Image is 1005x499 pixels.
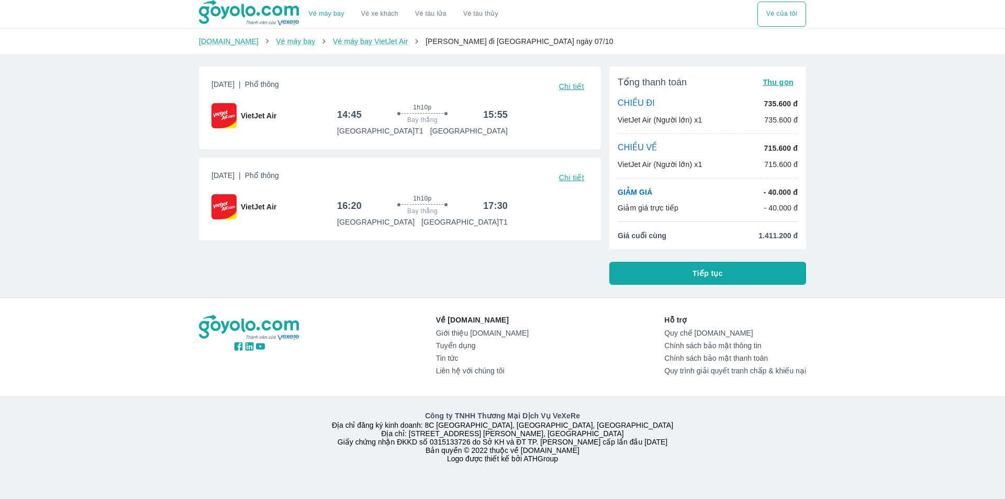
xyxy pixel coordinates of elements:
span: [PERSON_NAME] đi [GEOGRAPHIC_DATA] ngày 07/10 [426,37,613,46]
p: CHIỀU VỀ [618,142,657,154]
p: - 40.000 đ [764,203,798,213]
button: Chi tiết [555,79,588,94]
span: VietJet Air [241,110,276,121]
nav: breadcrumb [199,36,806,47]
img: logo [199,315,300,341]
button: Chi tiết [555,170,588,185]
p: Về [DOMAIN_NAME] [436,315,529,325]
button: Vé tàu thủy [455,2,507,27]
span: 1h10p [413,103,431,112]
h6: 16:20 [337,199,362,212]
a: Vé tàu lửa [407,2,455,27]
span: Chi tiết [559,173,584,182]
a: Tuyển dụng [436,341,529,350]
p: [GEOGRAPHIC_DATA] [337,217,415,227]
button: Tiếp tục [609,262,806,285]
p: 735.600 đ [764,98,798,109]
span: | [239,80,241,88]
p: VietJet Air (Người lớn) x1 [618,159,702,170]
a: Vé máy bay [309,10,344,18]
p: Hỗ trợ [664,315,806,325]
span: 1.411.200 đ [758,230,798,241]
a: Giới thiệu [DOMAIN_NAME] [436,329,529,337]
p: VietJet Air (Người lớn) x1 [618,115,702,125]
span: Bay thẳng [407,207,438,215]
span: VietJet Air [241,202,276,212]
span: [DATE] [211,79,279,94]
p: - 40.000 đ [764,187,798,197]
div: Địa chỉ đăng ký kinh doanh: 8C [GEOGRAPHIC_DATA], [GEOGRAPHIC_DATA], [GEOGRAPHIC_DATA] Địa chỉ: [... [193,411,812,463]
span: Phổ thông [245,171,279,180]
p: Giảm giá trực tiếp [618,203,678,213]
p: [GEOGRAPHIC_DATA] T1 [337,126,423,136]
span: [DATE] [211,170,279,185]
span: 1h10p [413,194,431,203]
p: 715.600 đ [764,159,798,170]
a: Chính sách bảo mật thanh toán [664,354,806,362]
button: Vé của tôi [757,2,806,27]
span: Thu gọn [763,78,794,86]
h6: 17:30 [483,199,508,212]
div: choose transportation mode [300,2,507,27]
a: Tin tức [436,354,529,362]
a: Quy chế [DOMAIN_NAME] [664,329,806,337]
p: [GEOGRAPHIC_DATA] T1 [421,217,508,227]
div: choose transportation mode [757,2,806,27]
a: Chính sách bảo mật thông tin [664,341,806,350]
h6: 15:55 [483,108,508,121]
a: Vé máy bay [276,37,315,46]
p: CHIỀU ĐI [618,98,655,109]
p: Công ty TNHH Thương Mại Dịch Vụ VeXeRe [201,411,804,421]
p: 735.600 đ [764,115,798,125]
a: Vé xe khách [361,10,398,18]
a: [DOMAIN_NAME] [199,37,259,46]
span: Chi tiết [559,82,584,91]
span: Phổ thông [245,80,279,88]
a: Liên hệ với chúng tôi [436,367,529,375]
span: Tiếp tục [693,268,723,279]
span: Bay thẳng [407,116,438,124]
a: Vé máy bay VietJet Air [333,37,408,46]
span: Giá cuối cùng [618,230,666,241]
span: | [239,171,241,180]
a: Quy trình giải quyết tranh chấp & khiếu nại [664,367,806,375]
h6: 14:45 [337,108,362,121]
button: Thu gọn [758,75,798,90]
p: GIẢM GIÁ [618,187,652,197]
span: Tổng thanh toán [618,76,687,88]
p: 715.600 đ [764,143,798,153]
p: [GEOGRAPHIC_DATA] [430,126,508,136]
